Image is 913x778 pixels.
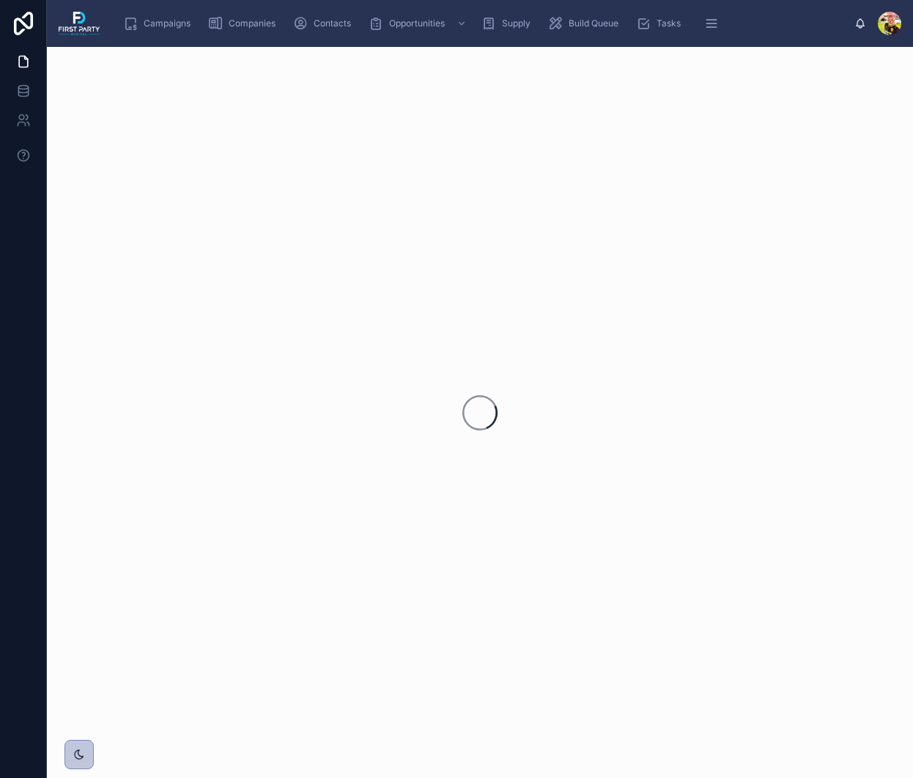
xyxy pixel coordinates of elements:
[569,18,618,29] span: Build Queue
[144,18,191,29] span: Campaigns
[111,7,854,40] div: scrollable content
[289,10,361,37] a: Contacts
[389,18,445,29] span: Opportunities
[632,10,691,37] a: Tasks
[119,10,201,37] a: Campaigns
[204,10,286,37] a: Companies
[477,10,541,37] a: Supply
[657,18,681,29] span: Tasks
[229,18,276,29] span: Companies
[544,10,629,37] a: Build Queue
[314,18,351,29] span: Contacts
[502,18,531,29] span: Supply
[59,12,100,35] img: App logo
[364,10,474,37] a: Opportunities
